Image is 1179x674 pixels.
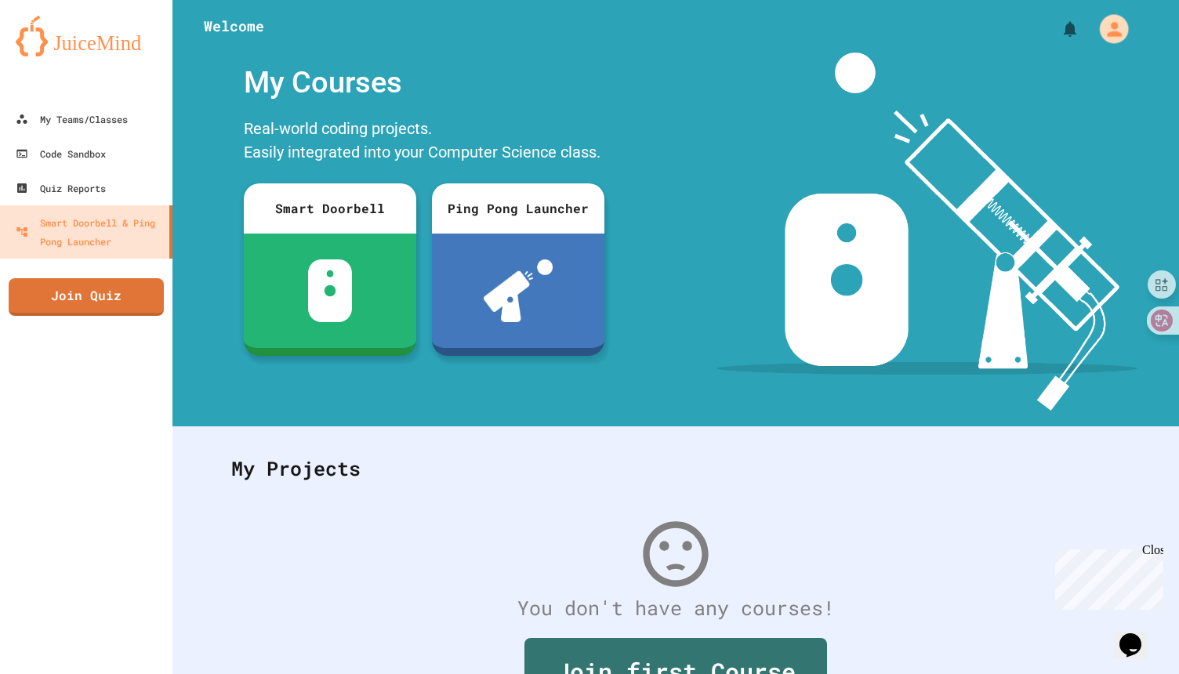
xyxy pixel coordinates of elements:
[236,113,612,172] div: Real-world coding projects. Easily integrated into your Computer Science class.
[432,183,604,234] div: Ping Pong Launcher
[717,53,1137,411] img: banner-image-my-projects.png
[16,179,106,197] div: Quiz Reports
[484,259,553,322] img: ppl-with-ball.png
[6,6,108,100] div: Chat with us now!Close
[16,144,106,163] div: Code Sandbox
[9,278,164,316] a: Join Quiz
[1032,16,1083,42] div: My Notifications
[216,593,1136,623] div: You don't have any courses!
[1049,543,1163,610] iframe: chat widget
[216,438,1136,499] div: My Projects
[236,53,612,113] div: My Courses
[1083,10,1132,47] div: My Account
[16,213,163,251] div: Smart Doorbell & Ping Pong Launcher
[244,183,416,234] div: Smart Doorbell
[16,16,157,56] img: logo-orange.svg
[16,110,128,129] div: My Teams/Classes
[1113,611,1163,658] iframe: chat widget
[308,259,353,322] img: sdb-white.svg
